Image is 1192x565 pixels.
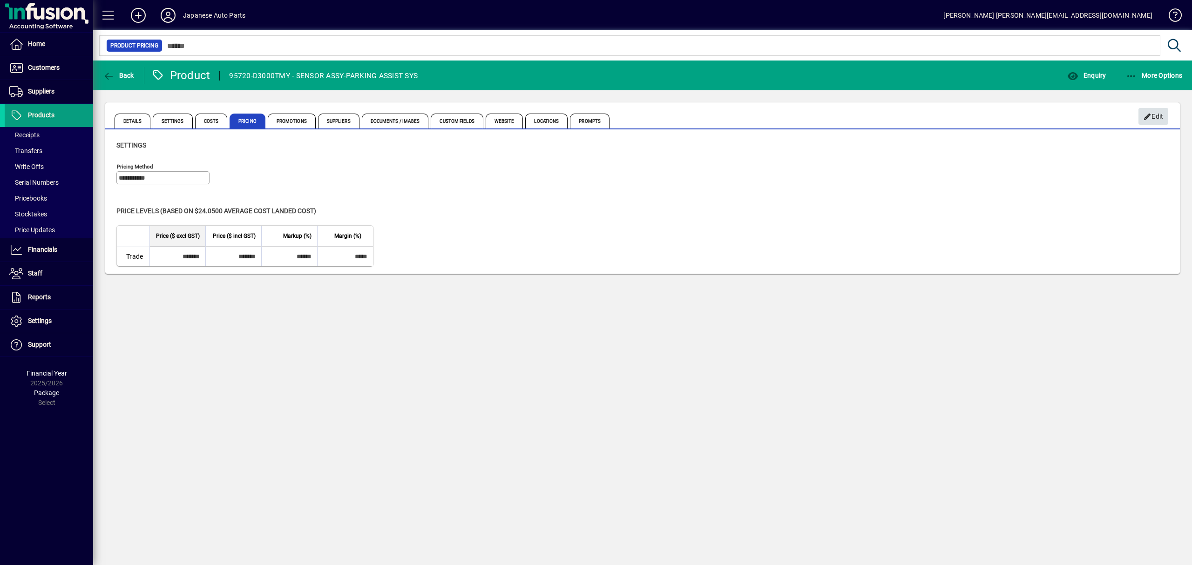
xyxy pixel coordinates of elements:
[5,238,93,262] a: Financials
[28,341,51,348] span: Support
[1138,108,1168,125] button: Edit
[5,33,93,56] a: Home
[5,333,93,356] a: Support
[28,87,54,95] span: Suppliers
[183,8,245,23] div: Japanese Auto Parts
[103,72,134,79] span: Back
[431,114,483,128] span: Custom Fields
[1126,72,1183,79] span: More Options
[5,286,93,309] a: Reports
[318,114,359,128] span: Suppliers
[34,389,59,397] span: Package
[229,68,418,83] div: 95720-D3000TMY - SENSOR ASSY-PARKING ASSIST SYS
[1144,109,1164,124] span: Edit
[5,222,93,238] a: Price Updates
[153,7,183,24] button: Profile
[9,226,55,234] span: Price Updates
[5,206,93,222] a: Stocktakes
[570,114,610,128] span: Prompts
[9,147,42,155] span: Transfers
[116,207,316,215] span: Price levels (based on $24.0500 Average cost landed cost)
[5,127,93,143] a: Receipts
[195,114,228,128] span: Costs
[116,141,146,149] span: Settings
[268,114,316,128] span: Promotions
[1124,67,1185,84] button: More Options
[230,114,265,128] span: Pricing
[117,163,153,170] mat-label: Pricing method
[156,231,200,241] span: Price ($ excl GST)
[283,231,312,241] span: Markup (%)
[5,143,93,159] a: Transfers
[943,8,1152,23] div: [PERSON_NAME] [PERSON_NAME][EMAIL_ADDRESS][DOMAIN_NAME]
[115,114,150,128] span: Details
[110,41,158,50] span: Product Pricing
[153,114,193,128] span: Settings
[1065,67,1108,84] button: Enquiry
[5,190,93,206] a: Pricebooks
[28,293,51,301] span: Reports
[5,56,93,80] a: Customers
[123,7,153,24] button: Add
[117,247,149,266] td: Trade
[486,114,523,128] span: Website
[5,175,93,190] a: Serial Numbers
[9,163,44,170] span: Write Offs
[101,67,136,84] button: Back
[28,269,42,277] span: Staff
[213,231,256,241] span: Price ($ incl GST)
[93,67,144,84] app-page-header-button: Back
[5,80,93,103] a: Suppliers
[1067,72,1106,79] span: Enquiry
[5,309,93,333] a: Settings
[28,317,52,324] span: Settings
[5,262,93,285] a: Staff
[28,64,60,71] span: Customers
[9,195,47,202] span: Pricebooks
[9,131,40,139] span: Receipts
[151,68,210,83] div: Product
[525,114,568,128] span: Locations
[28,111,54,119] span: Products
[28,40,45,47] span: Home
[1162,2,1180,32] a: Knowledge Base
[5,159,93,175] a: Write Offs
[9,179,59,186] span: Serial Numbers
[362,114,429,128] span: Documents / Images
[28,246,57,253] span: Financials
[9,210,47,218] span: Stocktakes
[334,231,361,241] span: Margin (%)
[27,370,67,377] span: Financial Year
